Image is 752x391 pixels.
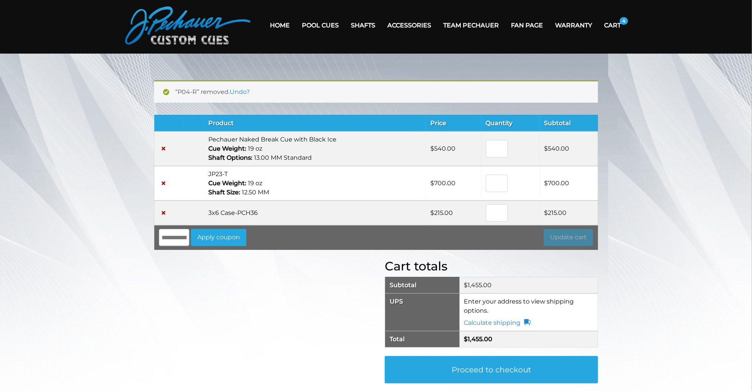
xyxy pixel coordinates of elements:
[430,145,455,152] bdi: 540.00
[437,16,505,35] a: Team Pechauer
[549,16,598,35] a: Warranty
[208,179,246,188] dt: Cue Weight:
[544,209,567,216] bdi: 215.00
[460,293,598,331] td: Enter your address to view shipping options.
[464,281,492,289] bdi: 1,455.00
[430,209,453,216] bdi: 215.00
[385,293,460,331] th: UPS
[464,318,531,327] a: Calculate shipping
[345,16,381,35] a: Shafts
[544,209,548,216] span: $
[486,140,508,157] input: Product quantity
[191,229,246,246] button: Apply coupon
[159,179,168,188] a: Remove JP23-T from cart
[154,80,598,103] div: “P04-R” removed.
[464,281,468,289] span: $
[208,144,246,153] dt: Cue Weight:
[159,144,168,153] a: Remove Pechauer Naked Break Cue with Black Ice from cart
[540,115,598,131] th: Subtotal
[430,180,455,187] bdi: 700.00
[125,6,251,45] img: Pechauer Custom Cues
[264,16,296,35] a: Home
[544,229,593,246] button: Update cart
[544,180,548,187] span: $
[204,115,426,131] th: Product
[208,153,421,162] p: 13.00 MM Standard
[544,180,570,187] bdi: 700.00
[208,188,421,197] p: 12.50 MM
[430,145,434,152] span: $
[486,175,508,192] input: Product quantity
[430,209,434,216] span: $
[208,188,240,197] dt: Shaft Size:
[204,166,426,200] td: JP23-T
[481,115,540,131] th: Quantity
[208,153,252,162] dt: Shaft Options:
[208,144,421,153] p: 19 oz
[230,88,250,95] a: Undo?
[204,200,426,225] td: 3x6 Case-PCH36
[598,16,627,35] a: Cart
[486,204,508,222] input: Product quantity
[296,16,345,35] a: Pool Cues
[464,335,468,343] span: $
[544,145,548,152] span: $
[159,208,168,218] a: Remove 3x6 Case-PCH36 from cart
[464,335,493,343] bdi: 1,455.00
[430,180,434,187] span: $
[544,145,570,152] bdi: 540.00
[381,16,437,35] a: Accessories
[505,16,549,35] a: Fan Page
[426,115,481,131] th: Price
[208,179,421,188] p: 19 oz
[385,259,598,273] h2: Cart totals
[385,331,460,347] th: Total
[385,277,460,293] th: Subtotal
[204,131,426,166] td: Pechauer Naked Break Cue with Black Ice
[385,356,598,383] a: Proceed to checkout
